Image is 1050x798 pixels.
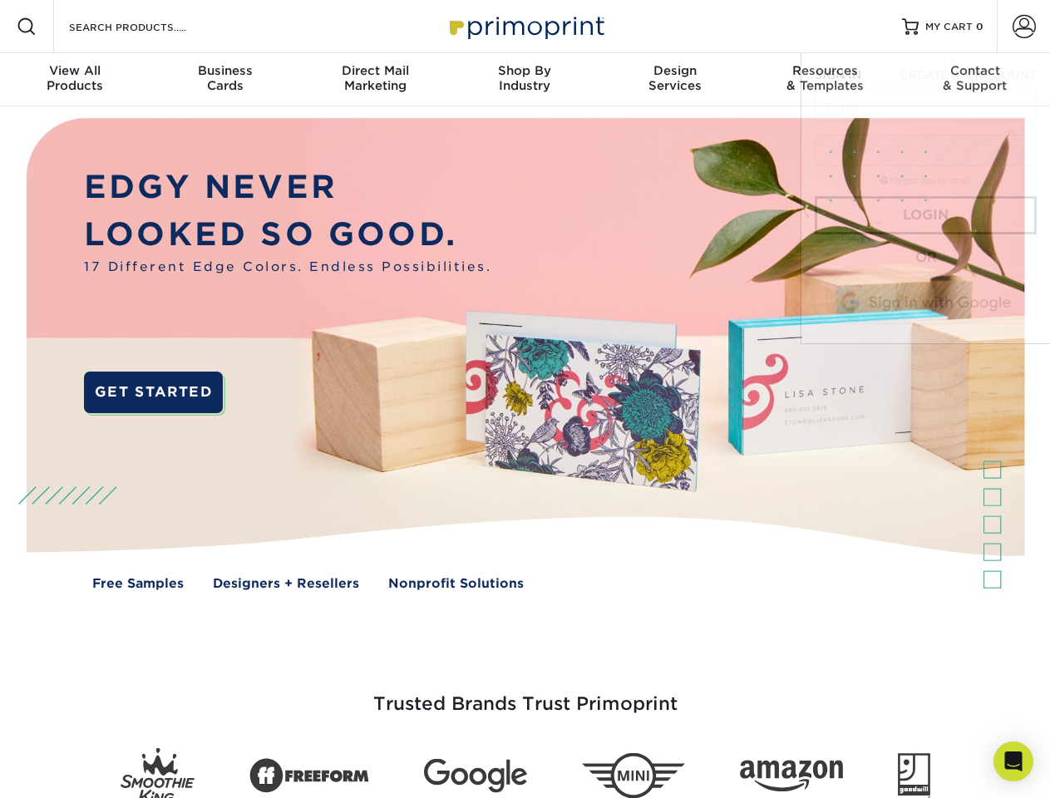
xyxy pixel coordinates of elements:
a: Resources& Templates [750,53,900,106]
h3: Trusted Brands Trust Primoprint [39,653,1012,735]
span: MY CART [925,20,973,34]
p: LOOKED SO GOOD. [84,211,491,259]
div: OR [815,248,1037,268]
span: SIGN IN [815,68,861,81]
div: Services [600,63,750,93]
div: Open Intercom Messenger [993,741,1033,781]
iframe: Google Customer Reviews [4,747,141,792]
div: Industry [450,63,599,93]
img: Primoprint [442,8,609,44]
span: Design [600,63,750,78]
span: Direct Mail [300,63,450,78]
a: Direct MailMarketing [300,53,450,106]
a: forgot password? [880,175,971,186]
a: BusinessCards [150,53,299,106]
div: Marketing [300,63,450,93]
a: Login [815,196,1037,234]
input: SEARCH PRODUCTS..... [67,17,229,37]
img: Google [424,759,527,793]
span: CREATE AN ACCOUNT [900,68,1037,81]
a: Nonprofit Solutions [388,574,524,594]
span: Shop By [450,63,599,78]
span: 17 Different Edge Colors. Endless Possibilities. [84,258,491,277]
div: & Templates [750,63,900,93]
img: Amazon [740,761,843,792]
div: Cards [150,63,299,93]
a: Free Samples [92,574,184,594]
span: Resources [750,63,900,78]
a: Designers + Resellers [213,574,359,594]
a: GET STARTED [84,372,223,413]
span: 0 [976,21,983,32]
a: DesignServices [600,53,750,106]
span: Business [150,63,299,78]
input: Email [815,90,1037,121]
p: EDGY NEVER [84,164,491,211]
img: Goodwill [898,753,930,798]
a: Shop ByIndustry [450,53,599,106]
